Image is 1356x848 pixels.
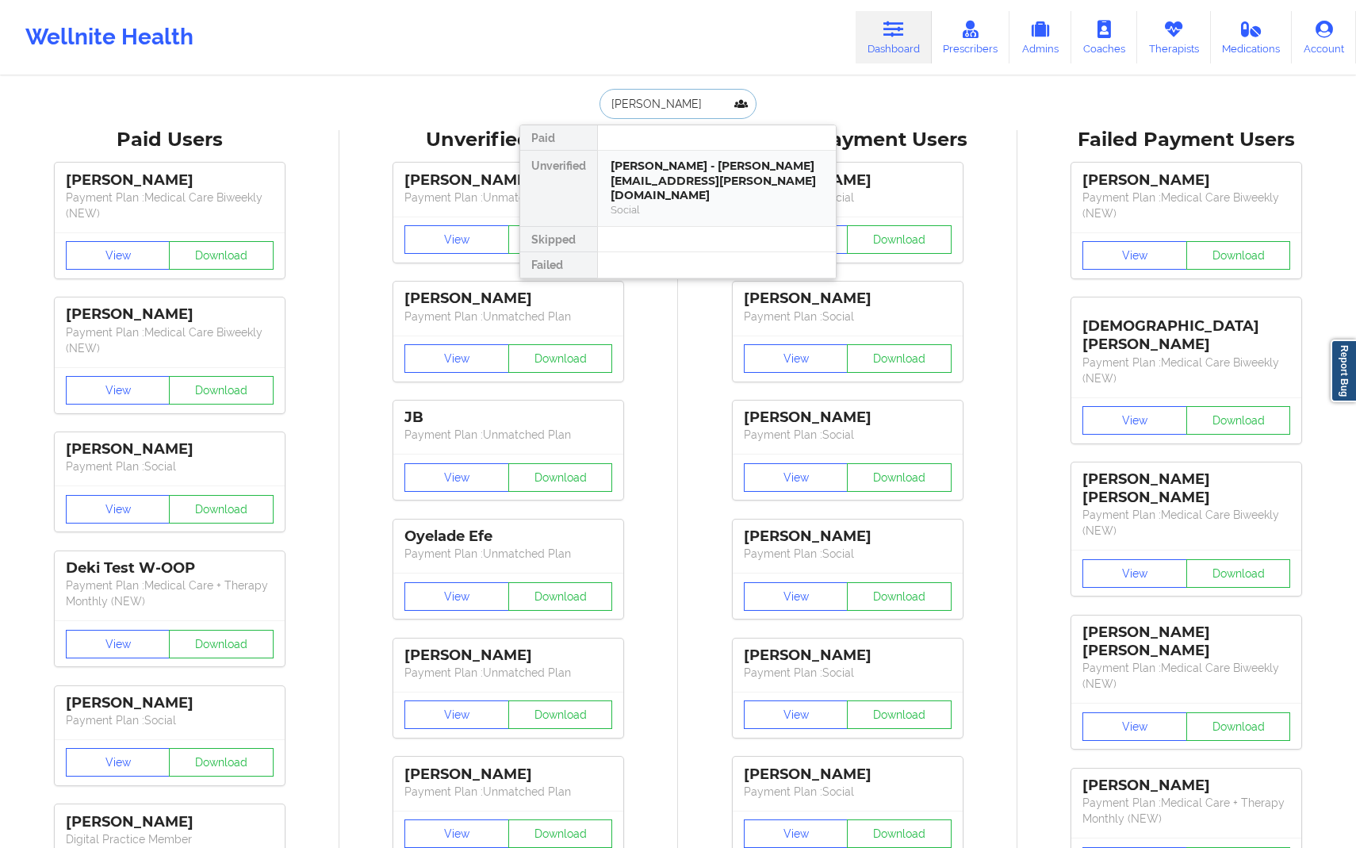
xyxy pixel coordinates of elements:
button: View [404,819,509,848]
button: Download [1186,406,1291,435]
div: Failed [520,252,597,278]
button: View [744,819,848,848]
button: View [744,582,848,611]
div: Social [611,203,823,217]
button: Download [169,630,274,658]
div: [PERSON_NAME] - [PERSON_NAME][EMAIL_ADDRESS][PERSON_NAME][DOMAIN_NAME] [611,159,823,203]
button: View [404,463,509,492]
button: Download [508,225,613,254]
a: Admins [1009,11,1071,63]
button: View [66,241,170,270]
button: View [66,495,170,524]
div: Failed Payment Users [1028,128,1346,152]
p: Payment Plan : Unmatched Plan [404,309,612,324]
a: Account [1292,11,1356,63]
div: [PERSON_NAME] [404,766,612,784]
button: Download [508,344,613,373]
p: Payment Plan : Social [66,712,274,728]
button: View [66,630,170,658]
button: View [1082,406,1187,435]
p: Payment Plan : Medical Care Biweekly (NEW) [66,190,274,221]
div: [PERSON_NAME] [744,528,952,546]
div: [PERSON_NAME] [744,290,952,308]
p: Payment Plan : Social [66,459,274,474]
div: [PERSON_NAME] [66,694,274,712]
button: View [66,748,170,777]
p: Payment Plan : Medical Care Biweekly (NEW) [1082,355,1290,386]
div: [PERSON_NAME] [744,647,952,665]
a: Report Bug [1331,340,1356,402]
a: Medications [1211,11,1293,63]
p: Payment Plan : Medical Care + Therapy Monthly (NEW) [1082,795,1290,827]
button: View [1082,559,1187,588]
button: Download [847,225,952,254]
a: Prescribers [932,11,1010,63]
p: Digital Practice Member [66,831,274,847]
div: Paid Users [11,128,328,152]
button: Download [1186,241,1291,270]
p: Payment Plan : Social [744,309,952,324]
button: View [744,463,848,492]
div: [PERSON_NAME] [66,813,274,831]
div: [PERSON_NAME] [66,171,274,190]
div: Paid [520,125,597,151]
a: Dashboard [856,11,932,63]
button: View [1082,712,1187,741]
div: Oyelade Efe [404,528,612,546]
div: [PERSON_NAME] [PERSON_NAME] [1082,624,1290,660]
p: Payment Plan : Social [744,190,952,205]
div: [DEMOGRAPHIC_DATA][PERSON_NAME] [1082,305,1290,354]
p: Payment Plan : Unmatched Plan [404,190,612,205]
a: Coaches [1071,11,1137,63]
p: Payment Plan : Unmatched Plan [404,427,612,443]
p: Payment Plan : Unmatched Plan [404,546,612,562]
div: [PERSON_NAME] [404,647,612,665]
div: Skipped [520,227,597,252]
button: Download [1186,712,1291,741]
button: View [66,376,170,405]
button: Download [508,582,613,611]
div: [PERSON_NAME] [66,440,274,459]
button: View [404,582,509,611]
div: [PERSON_NAME] [66,305,274,324]
p: Payment Plan : Social [744,427,952,443]
p: Payment Plan : Social [744,784,952,800]
button: Download [847,463,952,492]
p: Payment Plan : Medical Care + Therapy Monthly (NEW) [66,577,274,609]
div: [PERSON_NAME] [744,409,952,427]
div: [PERSON_NAME] [1082,171,1290,190]
button: Download [169,748,274,777]
p: Payment Plan : Medical Care Biweekly (NEW) [1082,190,1290,221]
p: Payment Plan : Medical Care Biweekly (NEW) [1082,660,1290,692]
button: Download [847,344,952,373]
p: Payment Plan : Medical Care Biweekly (NEW) [1082,507,1290,539]
button: View [744,700,848,729]
div: [PERSON_NAME] [744,766,952,784]
p: Payment Plan : Social [744,665,952,681]
button: Download [1186,559,1291,588]
div: Skipped Payment Users [689,128,1006,152]
p: Payment Plan : Unmatched Plan [404,784,612,800]
div: [PERSON_NAME] [404,171,612,190]
button: Download [847,700,952,729]
div: Unverified [520,151,597,227]
p: Payment Plan : Unmatched Plan [404,665,612,681]
div: Unverified Users [350,128,668,152]
div: JB [404,409,612,427]
button: View [744,344,848,373]
p: Payment Plan : Medical Care Biweekly (NEW) [66,324,274,356]
div: Deki Test W-OOP [66,559,274,577]
div: [PERSON_NAME] [1082,777,1290,795]
button: Download [169,241,274,270]
a: Therapists [1137,11,1211,63]
p: Payment Plan : Social [744,546,952,562]
button: View [404,225,509,254]
button: View [404,700,509,729]
button: View [1082,241,1187,270]
button: Download [508,700,613,729]
button: Download [508,819,613,848]
div: [PERSON_NAME] [PERSON_NAME] [1082,470,1290,507]
button: Download [169,495,274,524]
button: Download [169,376,274,405]
div: [PERSON_NAME] [404,290,612,308]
